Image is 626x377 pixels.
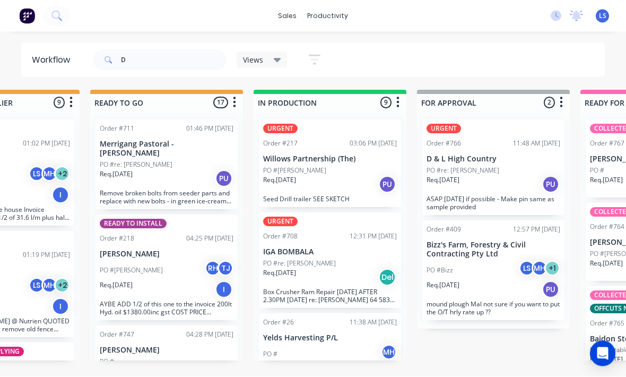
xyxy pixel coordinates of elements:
[95,215,238,321] div: READY TO INSTALLOrder #21804:25 PM [DATE][PERSON_NAME]PO #[PERSON_NAME]RHTJReq.[DATE]IAYBE ADD 1/...
[186,124,233,134] div: 01:46 PM [DATE]
[121,49,226,71] input: Search for orders...
[263,217,298,227] div: URGENT
[519,261,535,277] div: LS
[100,346,233,355] p: [PERSON_NAME]
[100,330,134,340] div: Order #747
[263,288,397,304] p: Box Crusher Ram Repair [DATE] AFTER 2.30PM [DATE] re: [PERSON_NAME] 64 583 867
[243,54,263,65] span: Views
[100,250,233,259] p: [PERSON_NAME]
[263,139,298,149] div: Order #217
[186,234,233,244] div: 04:25 PM [DATE]
[205,261,221,277] div: RH
[263,195,397,203] p: Seed Drill trailer SEE SKETCH
[381,345,397,361] div: MH
[215,281,232,298] div: I
[263,334,397,343] p: Yelds Harvesting P/L
[590,139,624,149] div: Order #767
[215,170,232,187] div: PU
[263,350,277,359] p: PO #
[427,225,461,235] div: Order #409
[427,241,560,259] p: Bizz's Farm, Forestry & Civil Contracting Pty Ltd
[544,261,560,277] div: + 1
[54,166,70,182] div: + 2
[263,259,336,269] p: PO #re: [PERSON_NAME]
[41,166,57,182] div: MH
[52,187,69,204] div: I
[100,301,233,316] p: AYBE ADD 1/2 of this one to the invoice 200lt Hyd. oil $1380.00inc gst COST PRICE (Bombala cycles...
[95,120,238,210] div: Order #71101:46 PM [DATE]Merrigang Pastoral - [PERSON_NAME]PO #re: [PERSON_NAME]Req.[DATE]PURemov...
[427,281,459,290] p: Req. [DATE]
[100,170,133,179] p: Req. [DATE]
[350,232,397,242] div: 12:31 PM [DATE]
[590,319,624,329] div: Order #765
[263,166,326,176] p: PO #[PERSON_NAME]
[427,176,459,185] p: Req. [DATE]
[100,234,134,244] div: Order #218
[427,301,560,316] p: mound plough Mal not sure if you want to put the O/T hrly rate up ??
[259,120,401,208] div: URGENTOrder #21703:06 PM [DATE]Willows Partnership (The)PO #[PERSON_NAME]Req.[DATE]PUSeed Drill t...
[513,139,560,149] div: 11:48 AM [DATE]
[427,155,560,164] p: D & L High Country
[263,232,298,242] div: Order #708
[186,330,233,340] div: 04:28 PM [DATE]
[100,160,172,170] p: PO #re: [PERSON_NAME]
[379,176,396,193] div: PU
[23,251,70,260] div: 01:19 PM [DATE]
[427,266,453,276] p: PO #Bizz
[590,259,623,269] p: Req. [DATE]
[599,11,606,21] span: LS
[350,139,397,149] div: 03:06 PM [DATE]
[263,248,397,257] p: IGA BOMBALA
[41,278,57,294] div: MH
[590,222,624,232] div: Order #764
[350,318,397,328] div: 11:38 AM [DATE]
[218,261,233,277] div: TJ
[32,54,75,66] div: Workflow
[100,266,163,276] p: PO #[PERSON_NAME]
[542,176,559,193] div: PU
[590,166,604,176] p: PO #
[23,139,70,149] div: 01:02 PM [DATE]
[29,278,45,294] div: LS
[100,140,233,158] p: Merrigang Pastoral - [PERSON_NAME]
[427,139,461,149] div: Order #766
[259,213,401,309] div: URGENTOrder #70812:31 PM [DATE]IGA BOMBALAPO #re: [PERSON_NAME]Req.[DATE]DelBox Crusher Ram Repai...
[100,281,133,290] p: Req. [DATE]
[263,176,296,185] p: Req. [DATE]
[532,261,547,277] div: MH
[542,281,559,298] div: PU
[100,190,233,205] p: Remove broken bolts from seeder parts and replace with new bolts - in green ice-cream container o...
[52,298,69,315] div: I
[263,124,298,134] div: URGENT
[427,195,560,211] p: ASAP [DATE] if possible - Make pin same as sample provided
[422,221,564,321] div: Order #40912:57 PM [DATE]Bizz's Farm, Forestry & Civil Contracting Pty LtdPO #BizzLSMH+1Req.[DATE...
[590,176,623,185] p: Req. [DATE]
[427,166,499,176] p: PO #re: [PERSON_NAME]
[513,225,560,235] div: 12:57 PM [DATE]
[100,357,114,367] p: PO #
[263,155,397,164] p: Willows Partnership (The)
[54,278,70,294] div: + 2
[302,8,353,24] div: productivity
[29,166,45,182] div: LS
[427,124,461,134] div: URGENT
[19,8,35,24] img: Factory
[100,124,134,134] div: Order #711
[273,8,302,24] div: sales
[422,120,564,216] div: URGENTOrder #76611:48 AM [DATE]D & L High CountryPO #re: [PERSON_NAME]Req.[DATE]PUASAP [DATE] if ...
[590,341,615,366] div: Open Intercom Messenger
[263,269,296,278] p: Req. [DATE]
[263,318,294,328] div: Order #26
[100,219,167,229] div: READY TO INSTALL
[379,269,396,286] div: Del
